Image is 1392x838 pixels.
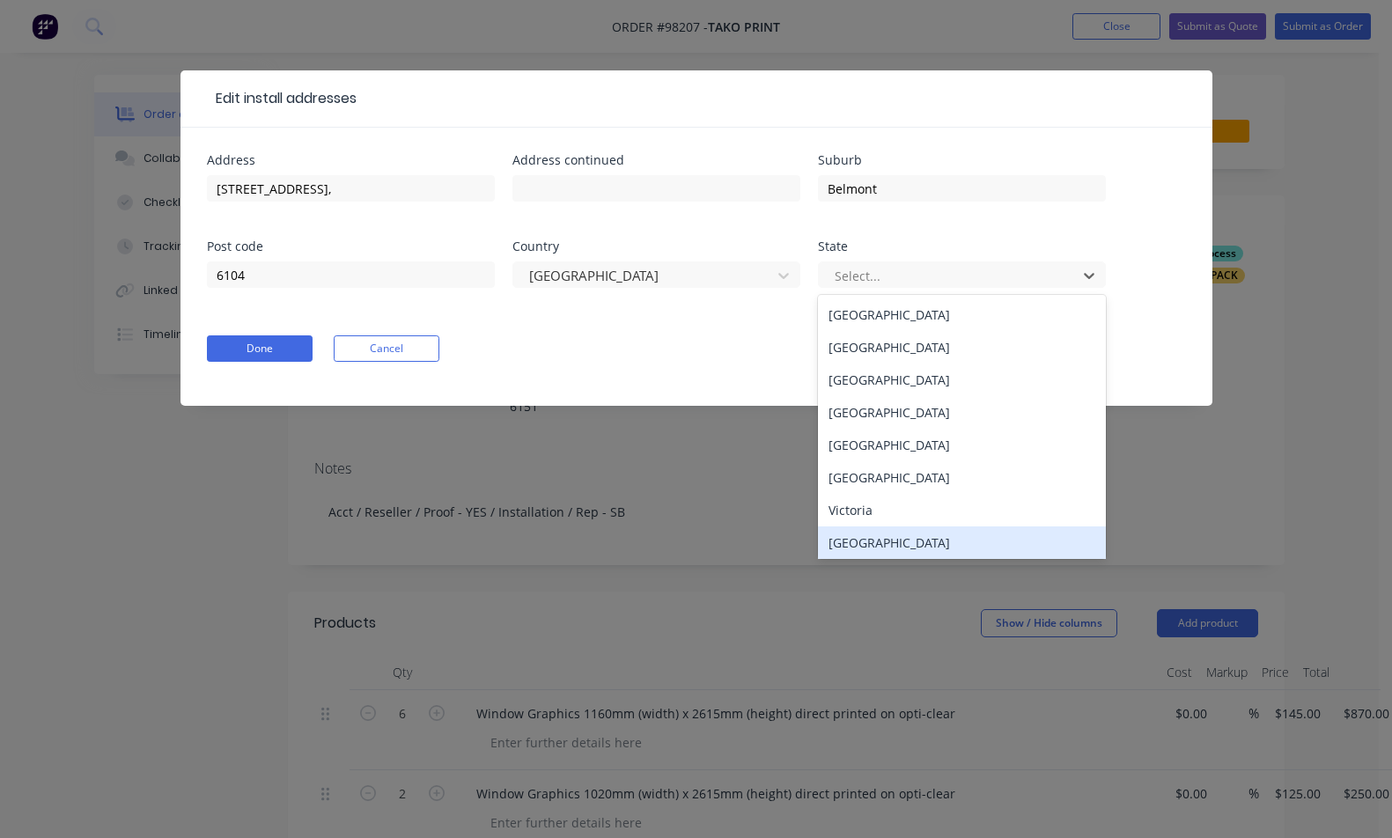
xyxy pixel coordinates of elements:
[512,154,800,166] div: Address continued
[512,240,800,253] div: Country
[818,461,1106,494] div: [GEOGRAPHIC_DATA]
[818,364,1106,396] div: [GEOGRAPHIC_DATA]
[818,429,1106,461] div: [GEOGRAPHIC_DATA]
[818,396,1106,429] div: [GEOGRAPHIC_DATA]
[207,88,357,109] div: Edit install addresses
[818,526,1106,559] div: [GEOGRAPHIC_DATA]
[818,298,1106,331] div: [GEOGRAPHIC_DATA]
[818,154,1106,166] div: Suburb
[207,335,313,362] button: Done
[207,240,495,253] div: Post code
[818,494,1106,526] div: Victoria
[334,335,439,362] button: Cancel
[818,240,1106,253] div: State
[207,154,495,166] div: Address
[818,331,1106,364] div: [GEOGRAPHIC_DATA]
